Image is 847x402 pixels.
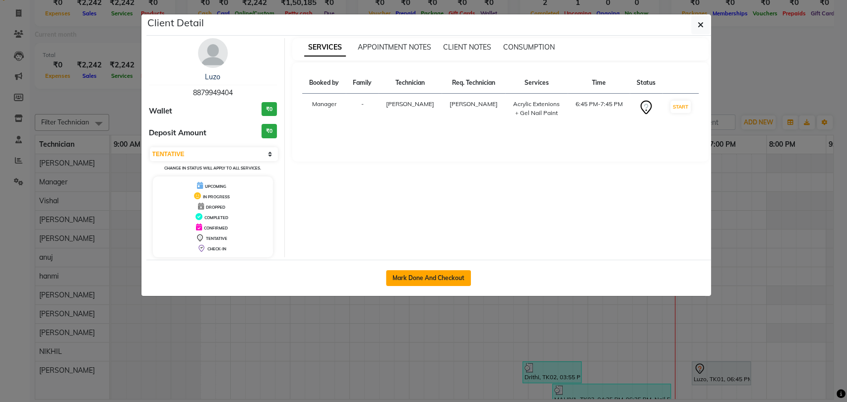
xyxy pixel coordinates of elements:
span: CHECK-IN [207,246,226,251]
td: 6:45 PM-7:45 PM [568,94,630,124]
td: - [346,94,378,124]
th: Technician [379,72,442,94]
span: APPOINTMENT NOTES [358,43,431,52]
span: CONSUMPTION [503,43,555,52]
h5: Client Detail [147,15,204,30]
small: Change in status will apply to all services. [164,166,261,171]
th: Time [568,72,630,94]
span: 8879949404 [193,88,233,97]
span: Deposit Amount [149,127,206,139]
span: CONFIRMED [204,226,228,230]
span: UPCOMING [205,184,226,189]
th: Status [630,72,662,94]
span: [PERSON_NAME] [386,100,434,108]
td: Manager [302,94,346,124]
span: CLIENT NOTES [443,43,491,52]
span: IN PROGRESS [203,194,230,199]
span: [PERSON_NAME] [449,100,497,108]
span: SERVICES [304,39,346,57]
th: Services [505,72,568,94]
th: Req. Technician [442,72,505,94]
button: Mark Done And Checkout [386,270,471,286]
a: Luzo [205,72,220,81]
span: TENTATIVE [206,236,227,241]
span: Wallet [149,106,172,117]
img: avatar [198,38,228,68]
button: START [670,101,691,113]
span: COMPLETED [204,215,228,220]
th: Booked by [302,72,346,94]
div: Acrylic Extenions + Gel Nail Paint [511,100,562,117]
th: Family [346,72,378,94]
span: DROPPED [206,205,225,210]
h3: ₹0 [261,102,277,116]
h3: ₹0 [261,124,277,138]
